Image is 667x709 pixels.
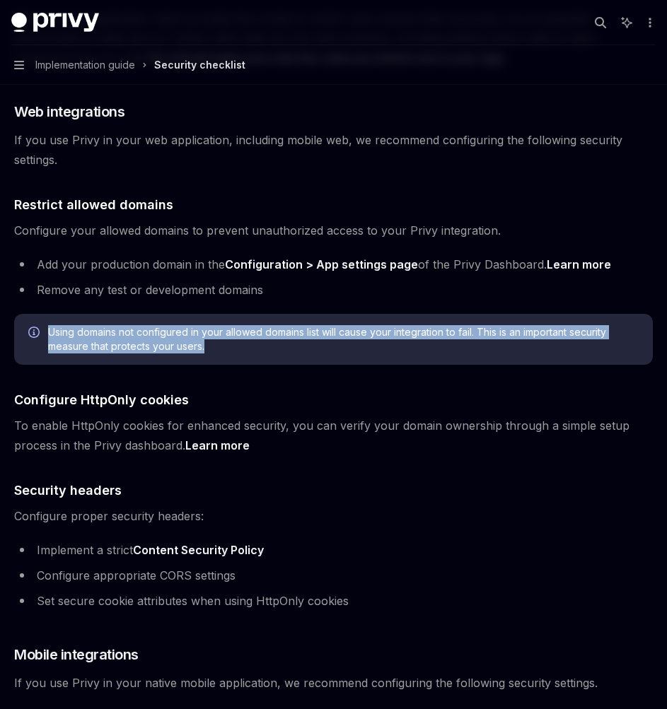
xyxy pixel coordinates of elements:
[14,390,189,409] span: Configure HttpOnly cookies
[28,327,42,341] svg: Info
[14,673,653,693] span: If you use Privy in your native mobile application, we recommend configuring the following securi...
[14,130,653,170] span: If you use Privy in your web application, including mobile web, we recommend configuring the foll...
[547,257,611,272] a: Learn more
[133,543,264,558] a: Content Security Policy
[185,438,250,453] a: Learn more
[11,13,99,33] img: dark logo
[14,102,124,122] span: Web integrations
[14,280,653,300] li: Remove any test or development domains
[14,506,653,526] span: Configure proper security headers:
[14,416,653,455] span: To enable HttpOnly cookies for enhanced security, you can verify your domain ownership through a ...
[225,257,418,272] a: Configuration > App settings page
[154,57,245,74] div: Security checklist
[14,645,139,664] span: Mobile integrations
[14,221,653,240] span: Configure your allowed domains to prevent unauthorized access to your Privy integration.
[642,13,656,33] button: More actions
[14,195,173,214] span: Restrict allowed domains
[48,325,639,353] span: Using domains not configured in your allowed domains list will cause your integration to fail. Th...
[35,57,135,74] span: Implementation guide
[14,591,653,611] li: Set secure cookie attributes when using HttpOnly cookies
[14,566,653,585] li: Configure appropriate CORS settings
[14,481,122,500] span: Security headers
[14,254,653,274] li: Add your production domain in the of the Privy Dashboard.
[14,540,653,560] li: Implement a strict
